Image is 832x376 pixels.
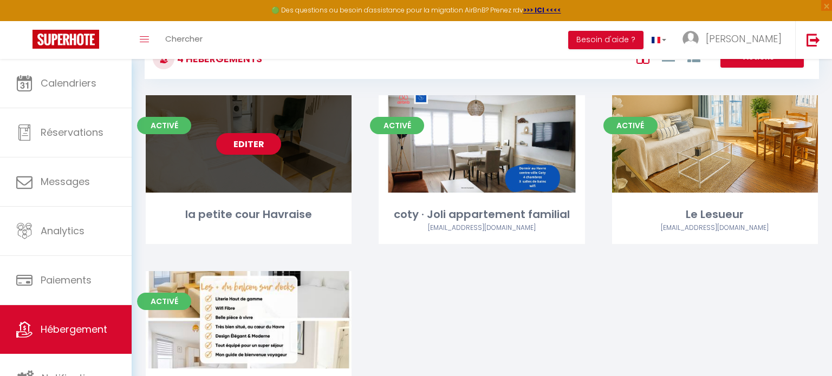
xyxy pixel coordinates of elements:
span: Paiements [41,273,92,287]
span: Activé [137,117,191,134]
a: Vue en Liste [662,48,675,65]
img: logout [807,33,820,47]
img: Super Booking [32,30,99,49]
button: Besoin d'aide ? [568,31,643,49]
span: Calendriers [41,76,96,90]
a: >>> ICI <<<< [523,5,561,15]
a: Vue par Groupe [687,48,700,65]
a: Vue en Box [636,48,649,65]
a: Editer [216,133,281,155]
a: ... [PERSON_NAME] [674,21,795,59]
div: la petite cour Havraise [146,206,352,223]
div: Airbnb [612,223,818,233]
span: Activé [603,117,658,134]
div: coty · Joli appartement familial [379,206,584,223]
span: Analytics [41,224,84,238]
span: Hébergement [41,322,107,336]
span: Réservations [41,126,103,139]
span: Chercher [165,33,203,44]
img: ... [682,31,699,47]
span: Activé [137,293,191,310]
div: Airbnb [379,223,584,233]
span: Activé [370,117,424,134]
div: Le Lesueur [612,206,818,223]
span: Messages [41,175,90,188]
span: [PERSON_NAME] [706,32,782,45]
a: Chercher [157,21,211,59]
